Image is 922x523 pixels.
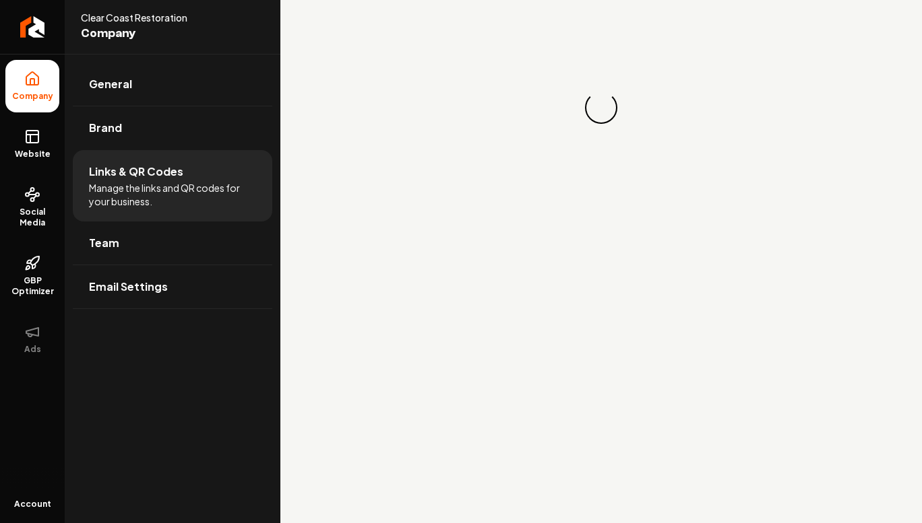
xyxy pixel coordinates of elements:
span: Clear Coast Restoration [81,11,232,24]
img: Rebolt Logo [20,16,45,38]
span: Website [9,149,56,160]
span: Email Settings [89,279,168,295]
div: Loading [585,92,617,124]
span: Brand [89,120,122,136]
a: Social Media [5,176,59,239]
button: Ads [5,313,59,365]
span: Company [7,91,59,102]
a: Website [5,118,59,170]
span: Social Media [5,207,59,228]
span: Team [89,235,119,251]
span: Manage the links and QR codes for your business. [89,181,256,208]
a: Team [73,221,272,265]
a: General [73,63,272,106]
span: Links & QR Codes [89,164,183,180]
a: GBP Optimizer [5,244,59,308]
a: Email Settings [73,265,272,308]
span: Ads [19,344,47,355]
span: General [89,76,132,92]
span: GBP Optimizer [5,275,59,297]
span: Company [81,24,232,43]
a: Brand [73,106,272,149]
span: Account [14,499,51,510]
